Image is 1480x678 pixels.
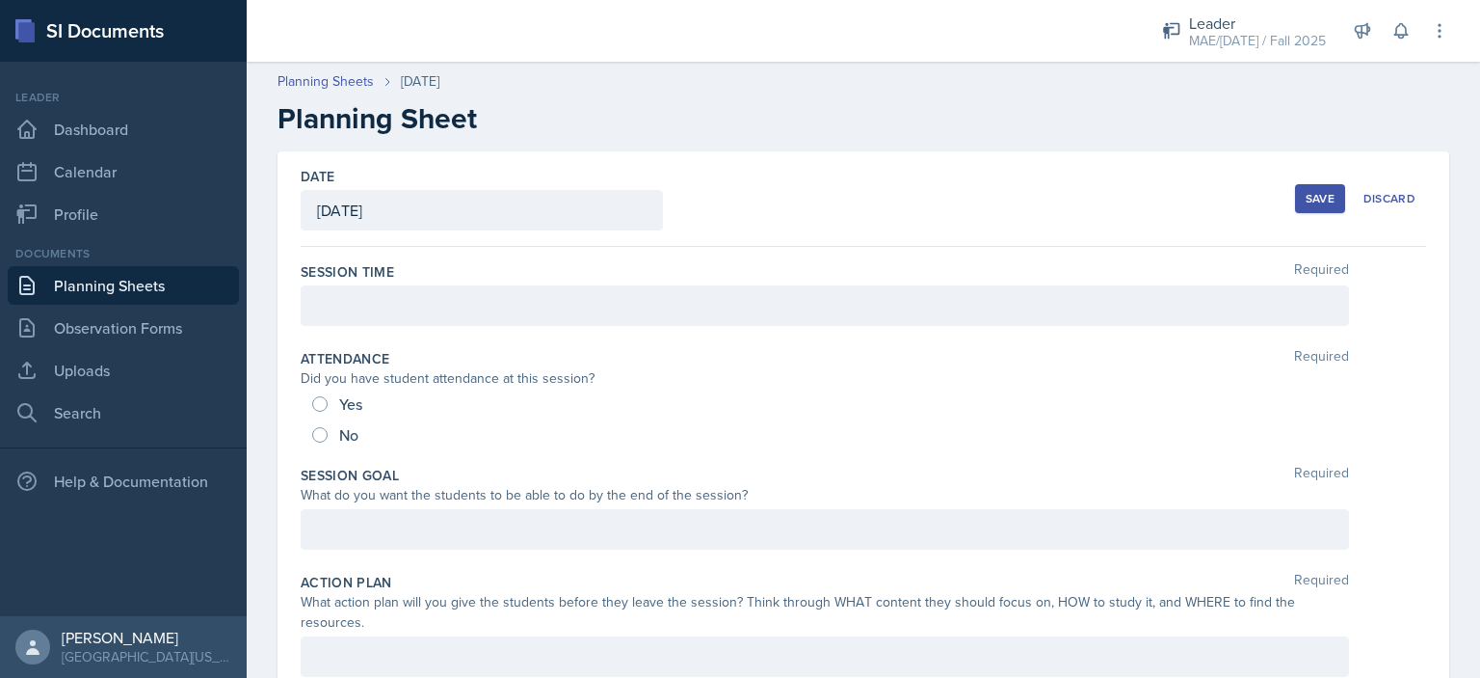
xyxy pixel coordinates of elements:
[8,152,239,191] a: Calendar
[8,245,239,262] div: Documents
[1353,184,1426,213] button: Discard
[1294,573,1349,592] span: Required
[301,466,399,485] label: Session Goal
[8,89,239,106] div: Leader
[339,394,362,414] span: Yes
[1306,191,1335,206] div: Save
[8,266,239,305] a: Planning Sheets
[401,71,439,92] div: [DATE]
[1294,466,1349,485] span: Required
[277,71,374,92] a: Planning Sheets
[301,368,1349,389] div: Did you have student attendance at this session?
[301,262,394,282] label: Session Time
[301,573,392,592] label: Action Plan
[1294,349,1349,368] span: Required
[277,101,1449,136] h2: Planning Sheet
[8,110,239,149] a: Dashboard
[301,592,1349,633] div: What action plan will you give the students before they leave the session? Think through WHAT con...
[339,425,358,445] span: No
[8,393,239,432] a: Search
[301,485,1349,505] div: What do you want the students to be able to do by the end of the session?
[1189,31,1326,51] div: MAE/[DATE] / Fall 2025
[1294,262,1349,282] span: Required
[62,647,231,666] div: [GEOGRAPHIC_DATA][US_STATE] in [GEOGRAPHIC_DATA]
[301,349,390,368] label: Attendance
[8,462,239,501] div: Help & Documentation
[62,628,231,647] div: [PERSON_NAME]
[8,351,239,390] a: Uploads
[1295,184,1345,213] button: Save
[1363,191,1415,206] div: Discard
[8,309,239,347] a: Observation Forms
[8,195,239,233] a: Profile
[301,167,334,186] label: Date
[1189,12,1326,35] div: Leader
